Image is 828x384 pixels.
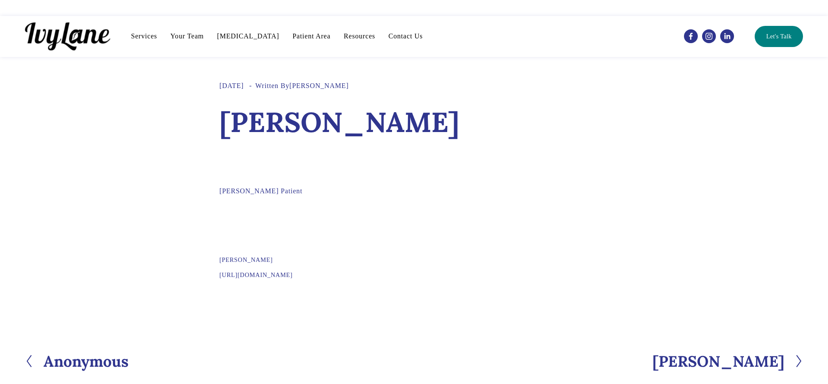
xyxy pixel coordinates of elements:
[684,29,698,43] a: Facebook
[170,31,204,41] a: Your Team
[289,82,349,89] a: [PERSON_NAME]
[220,220,273,264] a: [PERSON_NAME]
[652,354,803,369] a: [PERSON_NAME]
[652,354,784,369] h2: [PERSON_NAME]
[131,32,157,41] span: Services
[702,29,716,43] a: Instagram
[344,31,375,41] a: folder dropdown
[217,31,279,41] a: [MEDICAL_DATA]
[25,354,129,369] a: Anonymous
[220,104,608,140] h1: [PERSON_NAME]
[255,82,348,91] div: Written By
[292,31,330,41] a: Patient Area
[220,271,293,279] a: [URL][DOMAIN_NAME]
[220,256,273,264] span: [PERSON_NAME]
[25,22,110,50] img: Ivy Lane Counseling &mdash; Therapy that works for you
[220,82,244,89] span: [DATE]
[131,31,157,41] a: folder dropdown
[344,32,375,41] span: Resources
[220,187,302,195] a: [PERSON_NAME] Patient
[720,29,734,43] a: LinkedIn
[755,26,803,47] a: Let's Talk
[44,354,129,369] h2: Anonymous
[389,31,423,41] a: Contact Us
